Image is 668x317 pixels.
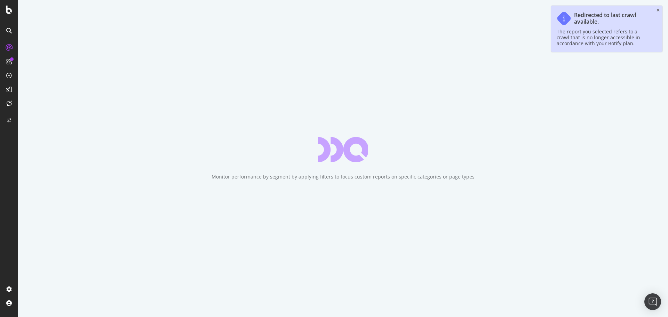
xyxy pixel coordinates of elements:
div: close toast [657,8,660,13]
div: The report you selected refers to a crawl that is no longer accessible in accordance with your Bo... [557,29,650,46]
div: Monitor performance by segment by applying filters to focus custom reports on specific categories... [212,173,475,180]
div: Redirected to last crawl available. [574,12,650,25]
div: Open Intercom Messenger [644,293,661,310]
div: animation [318,137,368,162]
